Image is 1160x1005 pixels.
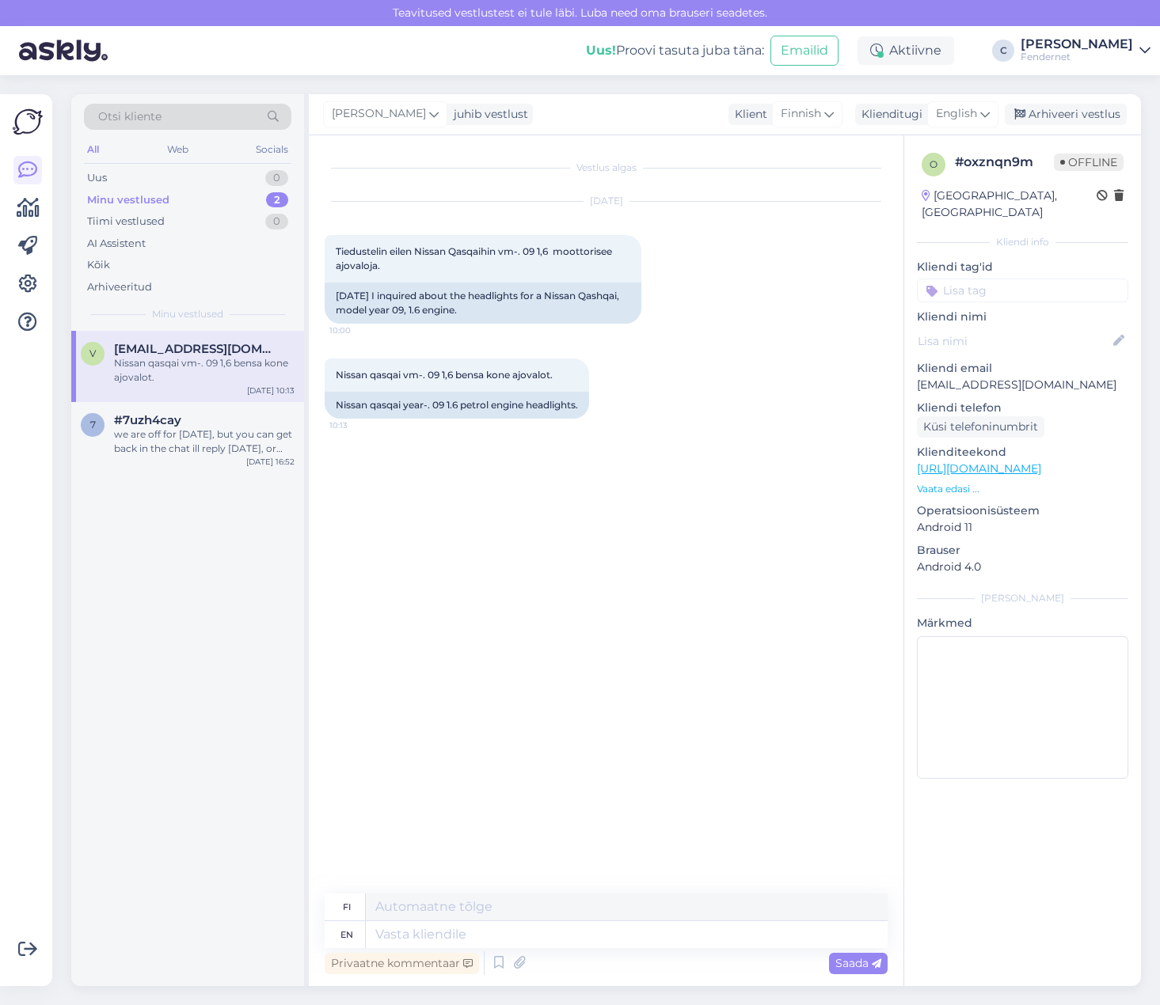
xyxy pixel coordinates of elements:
[246,456,295,468] div: [DATE] 16:52
[13,107,43,137] img: Askly Logo
[265,214,288,229] div: 0
[922,188,1097,221] div: [GEOGRAPHIC_DATA], [GEOGRAPHIC_DATA]
[917,235,1128,249] div: Kliendi info
[325,392,589,419] div: Nissan qasqai year-. 09 1.6 petrol engine headlights.
[1021,38,1133,51] div: [PERSON_NAME]
[98,108,162,125] span: Otsi kliente
[87,192,169,208] div: Minu vestlused
[325,161,888,175] div: Vestlus algas
[917,360,1128,377] p: Kliendi email
[247,385,295,396] div: [DATE] 10:13
[917,482,1128,496] p: Vaata edasi ...
[114,427,295,456] div: we are off for [DATE], but you can get back in the chat ill reply [DATE], or leave your email, we...
[447,106,528,123] div: juhib vestlust
[329,324,389,336] span: 10:00
[87,214,165,229] div: Tiimi vestlused
[114,413,181,427] span: #7uzh4cay
[917,444,1128,461] p: Klienditeekond
[930,158,938,170] span: o
[1005,104,1127,125] div: Arhiveeri vestlus
[343,893,351,920] div: fi
[332,105,426,123] span: [PERSON_NAME]
[917,416,1044,438] div: Küsi telefoninumbrit
[87,236,146,252] div: AI Assistent
[325,283,641,324] div: [DATE] I inquired about the headlights for a Nissan Qashqai, model year 09, 1.6 engine.
[917,542,1128,559] p: Brauser
[586,43,616,58] b: Uus!
[90,419,96,430] span: 7
[325,194,888,208] div: [DATE]
[992,40,1014,62] div: C
[917,615,1128,631] p: Märkmed
[858,36,954,65] div: Aktiivne
[114,356,295,385] div: Nissan qasqai vm-. 09 1,6 bensa kone ajovalot.
[253,139,291,160] div: Socials
[152,307,223,321] span: Minu vestlused
[340,921,353,948] div: en
[917,559,1128,575] p: Android 4.0
[1021,51,1133,63] div: Fendernet
[89,347,96,359] span: v
[336,369,553,381] span: Nissan qasqai vm-. 09 1,6 bensa kone ajovalot.
[917,519,1128,536] p: Android 11
[336,245,614,271] span: Tiedustelin eilen Nissan Qasqaihin vm-. 09 1,6 moottorisee ajovaloja.
[586,41,764,60] div: Proovi tasuta juba täna:
[164,139,192,160] div: Web
[917,279,1128,302] input: Lisa tag
[917,461,1041,476] a: [URL][DOMAIN_NAME]
[84,139,102,160] div: All
[936,105,977,123] span: English
[114,342,279,356] span: veikko.westerlund@gmail.com
[917,591,1128,605] div: [PERSON_NAME]
[728,106,767,123] div: Klient
[918,332,1110,350] input: Lisa nimi
[955,153,1054,172] div: # oxznqn9m
[1054,154,1124,171] span: Offline
[770,36,839,66] button: Emailid
[265,170,288,186] div: 0
[917,309,1128,325] p: Kliendi nimi
[917,400,1128,416] p: Kliendi telefon
[1021,38,1150,63] a: [PERSON_NAME]Fendernet
[266,192,288,208] div: 2
[917,377,1128,393] p: [EMAIL_ADDRESS][DOMAIN_NAME]
[329,419,389,431] span: 10:13
[917,259,1128,275] p: Kliendi tag'id
[835,956,881,970] span: Saada
[917,502,1128,519] p: Operatsioonisüsteem
[87,279,152,295] div: Arhiveeritud
[87,257,110,273] div: Kõik
[781,105,821,123] span: Finnish
[87,170,107,186] div: Uus
[325,953,479,974] div: Privaatne kommentaar
[855,106,922,123] div: Klienditugi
